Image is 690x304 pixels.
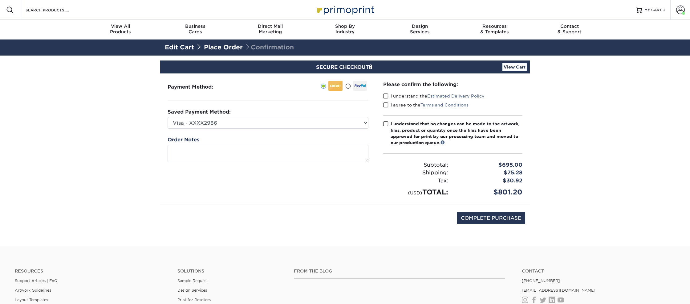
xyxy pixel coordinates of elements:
[233,23,308,35] div: Marketing
[522,288,595,293] a: [EMAIL_ADDRESS][DOMAIN_NAME]
[177,298,211,302] a: Print for Resellers
[453,161,527,169] div: $695.00
[457,20,532,40] a: Resources& Templates
[457,23,532,29] span: Resources
[644,7,662,13] span: MY CART
[382,23,457,35] div: Services
[379,161,453,169] div: Subtotal:
[383,102,469,108] label: I agree to the
[522,269,675,274] a: Contact
[83,23,158,35] div: Products
[233,23,308,29] span: Direct Mail
[391,121,522,146] div: I understand that no changes can be made to the artwork, files, product or quantity once the file...
[15,278,58,283] a: Support Articles | FAQ
[408,190,422,195] small: (USD)
[308,20,383,40] a: Shop ByIndustry
[15,298,48,302] a: Layout Templates
[204,44,243,51] a: Place Order
[453,169,527,177] div: $75.28
[382,20,457,40] a: DesignServices
[245,44,294,51] span: Confirmation
[83,23,158,29] span: View All
[15,288,51,293] a: Artwork Guidelines
[158,23,233,35] div: Cards
[379,177,453,185] div: Tax:
[308,23,383,35] div: Industry
[177,278,208,283] a: Sample Request
[25,6,85,14] input: SEARCH PRODUCTS.....
[453,177,527,185] div: $30.92
[457,212,525,224] input: COMPLETE PURCHASE
[83,20,158,40] a: View AllProducts
[308,23,383,29] span: Shop By
[522,278,560,283] a: [PHONE_NUMBER]
[502,63,527,71] a: View Cart
[165,44,194,51] a: Edit Cart
[233,20,308,40] a: Direct MailMarketing
[158,20,233,40] a: BusinessCards
[294,269,505,274] h4: From the Blog
[15,269,168,274] h4: Resources
[382,23,457,29] span: Design
[532,23,607,29] span: Contact
[453,187,527,197] div: $801.20
[168,108,231,116] label: Saved Payment Method:
[427,94,485,98] a: Estimated Delivery Policy
[177,288,207,293] a: Design Services
[457,23,532,35] div: & Templates
[663,8,665,12] span: 2
[314,3,376,16] img: Primoprint
[168,136,199,144] label: Order Notes
[168,84,228,90] h3: Payment Method:
[177,269,284,274] h4: Solutions
[158,23,233,29] span: Business
[532,20,607,40] a: Contact& Support
[316,64,374,70] span: SECURE CHECKOUT
[420,102,469,107] a: Terms and Conditions
[532,23,607,35] div: & Support
[383,81,522,88] div: Please confirm the following:
[379,187,453,197] div: TOTAL:
[379,169,453,177] div: Shipping:
[383,93,485,99] label: I understand the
